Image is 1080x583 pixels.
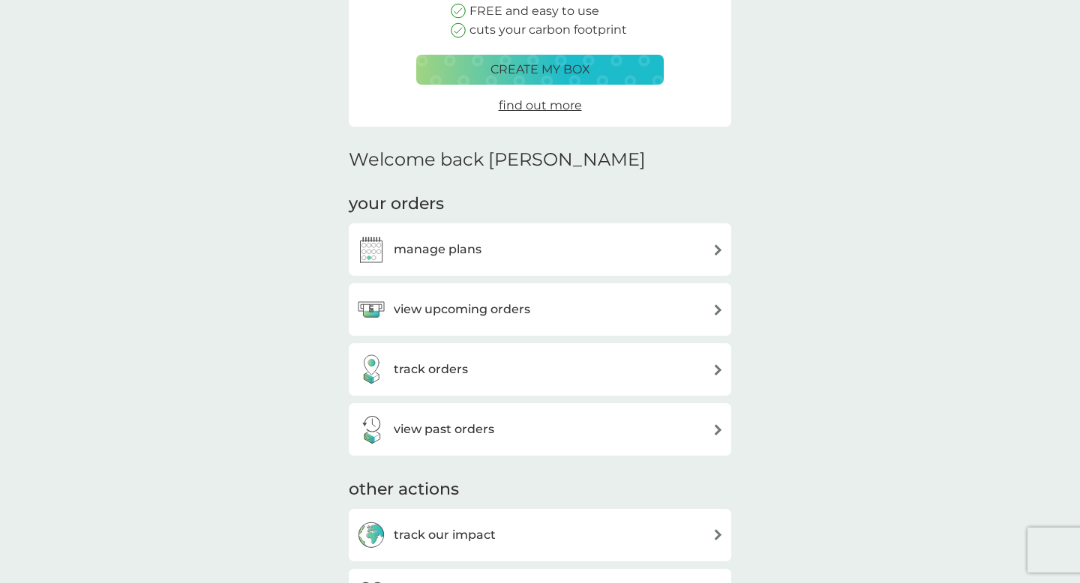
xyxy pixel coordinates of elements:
[394,360,468,379] h3: track orders
[469,20,627,40] p: cuts your carbon footprint
[499,98,582,112] span: find out more
[394,420,494,439] h3: view past orders
[499,96,582,115] a: find out more
[712,304,724,315] img: arrow right
[712,244,724,256] img: arrow right
[712,529,724,540] img: arrow right
[349,149,646,171] h2: Welcome back [PERSON_NAME]
[394,525,496,545] h3: track our impact
[712,424,724,435] img: arrow right
[490,60,590,79] p: create my box
[469,1,599,21] p: FREE and easy to use
[394,240,481,259] h3: manage plans
[394,300,530,319] h3: view upcoming orders
[416,55,664,85] button: create my box
[712,364,724,375] img: arrow right
[349,193,444,216] h3: your orders
[349,478,459,501] h3: other actions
